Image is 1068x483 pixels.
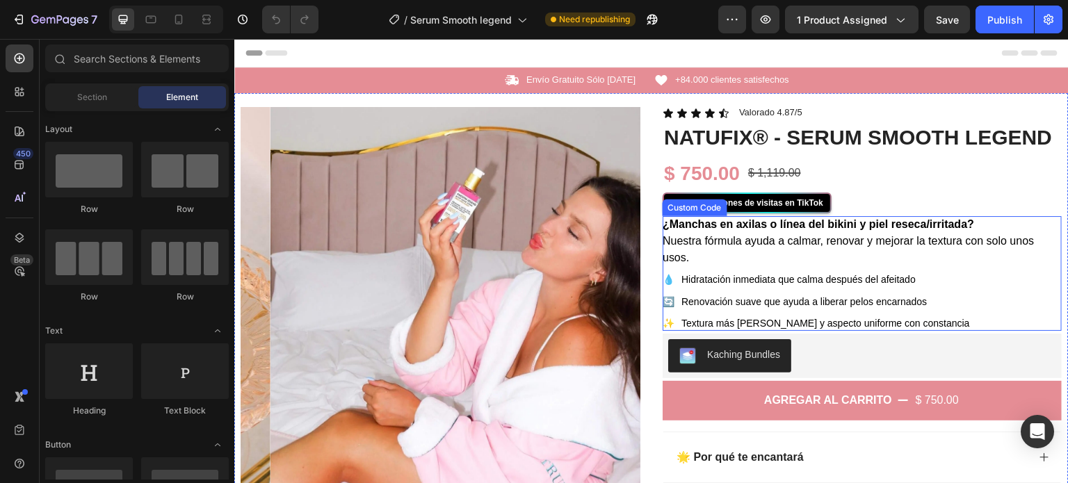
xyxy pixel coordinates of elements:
div: Custom Code [431,163,490,175]
p: 7 [91,11,97,28]
div: Row [141,203,229,215]
span: Save [936,14,959,26]
span: Button [45,439,71,451]
span: Textura más [PERSON_NAME] y aspecto uniforme con constancia [447,278,736,292]
span: Text [45,325,63,337]
h1: NATUFIX® - SERUM SMOOTH LEGEND [428,83,827,113]
button: AGREGAR AL CARRITO [428,342,827,382]
span: ✨ [428,278,440,292]
span: Element [166,91,198,104]
button: Publish [976,6,1034,33]
p: Valorado 4.87/5 [505,68,568,79]
span: 💧 [428,234,440,248]
div: Open Intercom Messenger [1021,415,1054,448]
span: 1 product assigned [797,13,887,27]
span: Serum Smooth legend [410,13,512,27]
div: Heading [45,404,133,417]
span: Renovación suave que ayuda a liberar pelos encarnados [447,256,693,270]
div: Undo/Redo [262,6,318,33]
span: Need republishing [559,13,630,26]
div: Más de 4 millones de visitas en TikTok [437,158,589,170]
button: 1 product assigned [785,6,919,33]
span: Toggle open [207,320,229,342]
span: Toggle open [207,434,229,456]
span: Toggle open [207,118,229,140]
span: Section [77,91,107,104]
span: / [404,13,407,27]
strong: ¿Manchas en axilas o línea del bikini y piel reseca/irritada? [428,179,740,191]
div: Kaching Bundles [473,309,546,323]
p: Nuestra fórmula ayuda a calmar, renovar y mejorar la textura con solo unos usos. [428,177,827,227]
img: KachingBundles.png [445,309,462,325]
div: Publish [987,13,1022,27]
span: Hidratación inmediata que calma después del afeitado [447,234,681,248]
div: Beta [10,254,33,265]
div: Row [45,203,133,215]
button: Save [924,6,970,33]
button: Kaching Bundles [434,300,557,334]
iframe: Design area [234,39,1068,483]
p: 🌟 Por qué te encantará [442,411,569,426]
div: $ 750.00 [428,116,507,154]
span: 🔄 [428,256,440,270]
div: Text Block [141,404,229,417]
div: $ 750.00 [680,350,726,373]
div: AGREGAR AL CARRITO [530,352,658,372]
span: Layout [45,123,72,136]
div: 450 [13,148,33,159]
button: 7 [6,6,104,33]
input: Search Sections & Elements [45,44,229,72]
div: Row [45,290,133,303]
div: Row [141,290,229,303]
div: $ 1,119.00 [512,123,568,146]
